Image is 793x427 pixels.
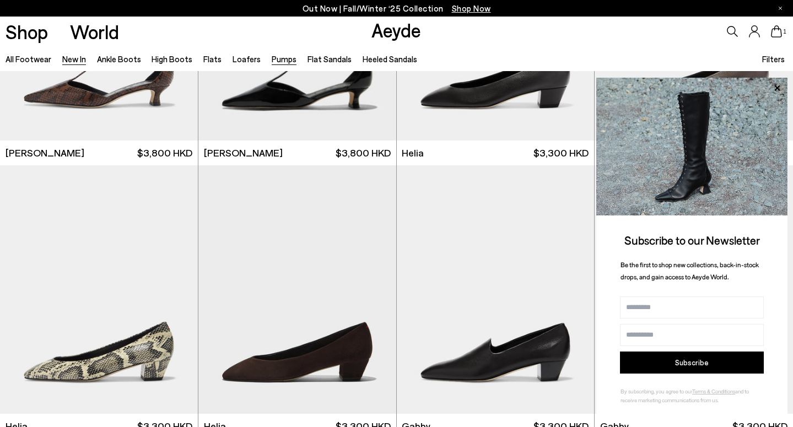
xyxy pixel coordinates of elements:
[6,146,84,160] span: [PERSON_NAME]
[97,54,141,64] a: Ankle Boots
[336,146,391,160] span: $3,800 HKD
[397,165,595,414] img: Gabby Almond-Toe Loafers
[152,54,192,64] a: High Boots
[452,3,491,13] span: Navigate to /collections/new-in
[596,78,787,215] img: 2a6287a1333c9a56320fd6e7b3c4a9a9.jpg
[62,54,86,64] a: New In
[397,140,595,165] a: Helia $3,300 HKD
[272,54,296,64] a: Pumps
[621,261,759,281] span: Be the first to shop new collections, back-in-stock drops, and gain access to Aeyde World.
[621,388,692,394] span: By subscribing, you agree to our
[6,54,51,64] a: All Footwear
[371,18,421,41] a: Aeyde
[137,146,192,160] span: $3,800 HKD
[692,388,735,394] a: Terms & Conditions
[620,352,764,374] button: Subscribe
[624,233,760,247] span: Subscribe to our Newsletter
[762,54,785,64] span: Filters
[595,140,793,165] a: Helia $3,300 HKD
[303,2,491,15] p: Out Now | Fall/Winter ‘25 Collection
[402,146,424,160] span: Helia
[204,146,283,160] span: [PERSON_NAME]
[198,165,396,414] img: Helia Suede Low-Cut Pumps
[595,165,793,414] img: Gabby Almond-Toe Loafers
[198,140,396,165] a: [PERSON_NAME] $3,800 HKD
[6,22,48,41] a: Shop
[233,54,261,64] a: Loafers
[533,146,589,160] span: $3,300 HKD
[70,22,119,41] a: World
[771,25,782,37] a: 1
[308,54,352,64] a: Flat Sandals
[782,29,787,35] span: 1
[363,54,417,64] a: Heeled Sandals
[203,54,222,64] a: Flats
